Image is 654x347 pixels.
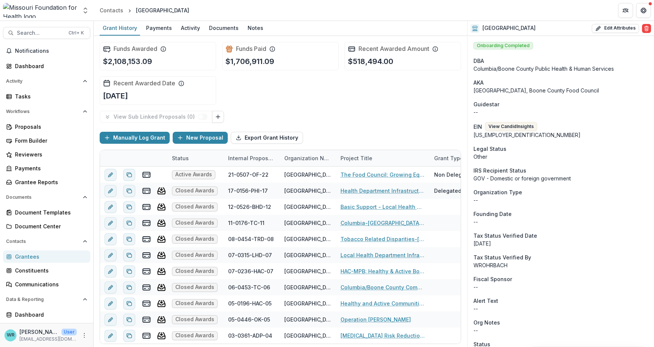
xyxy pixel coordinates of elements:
[175,316,214,323] span: Closed Awards
[336,150,430,166] div: Project Title
[142,315,151,324] button: view-payments
[434,171,474,179] div: Non Delegated
[3,176,90,188] a: Grantee Reports
[228,203,271,211] div: 12-0526-BHD-12
[473,65,648,73] div: Columbia/Boone County Public Health & Human Services
[15,208,84,216] div: Document Templates
[17,30,64,36] span: Search...
[105,185,116,197] button: edit
[473,240,648,247] p: [DATE]
[3,148,90,161] a: Reviewers
[15,123,84,131] div: Proposals
[15,92,84,100] div: Tasks
[3,220,90,232] a: Document Center
[284,219,331,227] div: [GEOGRAPHIC_DATA]
[3,293,90,305] button: Open Data & Reporting
[284,283,331,291] div: [GEOGRAPHIC_DATA]
[3,250,90,263] a: Grantees
[175,188,214,194] span: Closed Awards
[473,57,484,65] span: DBA
[3,27,90,39] button: Search...
[284,332,331,340] div: [GEOGRAPHIC_DATA]
[61,329,77,335] p: User
[67,29,85,37] div: Ctrl + K
[473,297,498,305] span: Alert Text
[280,150,336,166] div: Organization Name
[123,281,135,293] button: Duplicate proposal
[3,134,90,147] a: Form Builder
[100,22,140,33] div: Grant History
[236,45,266,52] h2: Funds Paid
[3,3,77,18] img: Missouri Foundation for Health logo
[473,261,648,269] p: WROHRBACH
[430,154,468,162] div: Grant Type
[284,299,331,307] div: [GEOGRAPHIC_DATA]
[3,206,90,219] a: Document Templates
[136,6,189,14] div: [GEOGRAPHIC_DATA]
[15,222,84,230] div: Document Center
[113,45,157,52] h2: Funds Awarded
[123,169,135,181] button: Duplicate proposal
[473,326,648,334] p: --
[473,100,499,108] span: Guidestar
[175,252,214,258] span: Closed Awards
[103,90,128,101] p: [DATE]
[280,154,336,162] div: Organization Name
[228,251,272,259] div: 07-0315-LHD-07
[142,283,151,292] button: view-payments
[175,300,214,307] span: Closed Awards
[142,299,151,308] button: view-payments
[473,319,500,326] span: Org Notes
[284,187,331,195] div: [GEOGRAPHIC_DATA]
[358,45,429,52] h2: Recent Awarded Amount
[105,233,116,245] button: edit
[6,239,80,244] span: Contacts
[105,314,116,326] button: edit
[473,275,512,283] span: Fiscal Sponsor
[15,178,84,186] div: Grantee Reports
[473,167,526,174] span: IRS Recipient Status
[340,219,425,227] a: Columbia-[GEOGRAPHIC_DATA] Tobacco Prevention and Cessation Initiative
[228,267,273,275] div: 07-0236-HAC-07
[340,187,425,195] a: Health Department Infrastructure
[123,265,135,277] button: Duplicate proposal
[3,162,90,174] a: Payments
[123,330,135,342] button: Duplicate proposal
[123,249,135,261] button: Duplicate proposal
[167,154,193,162] div: Status
[15,311,84,319] div: Dashboard
[173,132,228,144] button: New Proposal
[228,219,264,227] div: 11-0176-TC-11
[3,106,90,118] button: Open Workflows
[224,150,280,166] div: Internal Proposal ID
[175,220,214,226] span: Closed Awards
[123,201,135,213] button: Duplicate proposal
[430,150,486,166] div: Grant Type
[142,219,151,228] button: view-payments
[3,45,90,57] button: Notifications
[123,217,135,229] button: Duplicate proposal
[19,336,77,343] p: [EMAIL_ADDRESS][DOMAIN_NAME]
[473,153,648,161] div: Other
[340,283,425,291] a: Columbia/Boone County Community Tobacco Cessation Initiative
[485,122,537,131] button: View CandidInsights
[103,56,152,67] p: $2,108,153.09
[340,299,425,307] a: Healthy and Active Communities
[284,171,331,179] div: [GEOGRAPHIC_DATA]
[167,150,224,166] div: Status
[340,267,425,275] a: HAC-MPB: Healthy & Active Boone County - II
[105,281,116,293] button: edit
[105,217,116,229] button: edit
[340,203,425,211] a: Basic Support - Local Health Department
[228,316,270,323] div: 05-0446-OK-05
[228,187,268,195] div: 17-0156-PHI-17
[473,174,648,182] div: GOV - Domestic or foreign government
[97,5,192,16] nav: breadcrumb
[3,75,90,87] button: Open Activity
[473,253,531,261] span: Tax Status Verified By
[178,22,203,33] div: Activity
[142,186,151,195] button: view-payments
